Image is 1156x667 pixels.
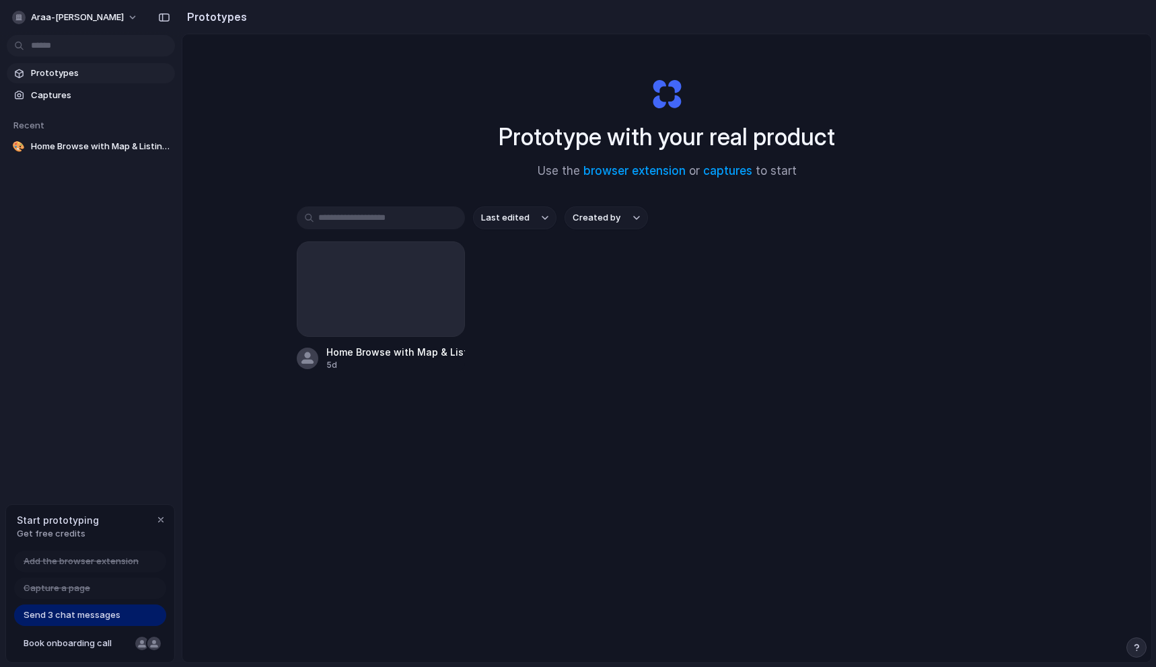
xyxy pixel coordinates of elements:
[583,164,686,178] a: browser extension
[13,120,44,130] span: Recent
[146,635,162,652] div: Christian Iacullo
[24,609,120,622] span: Send 3 chat messages
[134,635,150,652] div: Nicole Kubica
[17,527,99,541] span: Get free credits
[24,637,130,650] span: Book onboarding call
[24,582,90,595] span: Capture a page
[31,67,170,80] span: Prototypes
[31,11,124,24] span: araa-[PERSON_NAME]
[499,119,835,155] h1: Prototype with your real product
[7,63,175,83] a: Prototypes
[7,85,175,106] a: Captures
[17,513,99,527] span: Start prototyping
[297,241,465,371] a: Home Browse with Map & Listings5d
[473,206,556,229] button: Last edited
[14,633,166,654] a: Book onboarding call
[481,211,530,225] span: Last edited
[565,206,648,229] button: Created by
[538,163,797,180] span: Use the or to start
[182,9,247,25] h2: Prototypes
[573,211,620,225] span: Created by
[7,7,145,28] button: araa-[PERSON_NAME]
[12,140,26,153] div: 🎨
[31,140,170,153] span: Home Browse with Map & Listings
[7,136,175,157] a: 🎨Home Browse with Map & Listings
[326,345,465,359] div: Home Browse with Map & Listings
[31,89,170,102] span: Captures
[24,555,139,568] span: Add the browser extension
[703,164,752,178] a: captures
[326,359,465,371] div: 5d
